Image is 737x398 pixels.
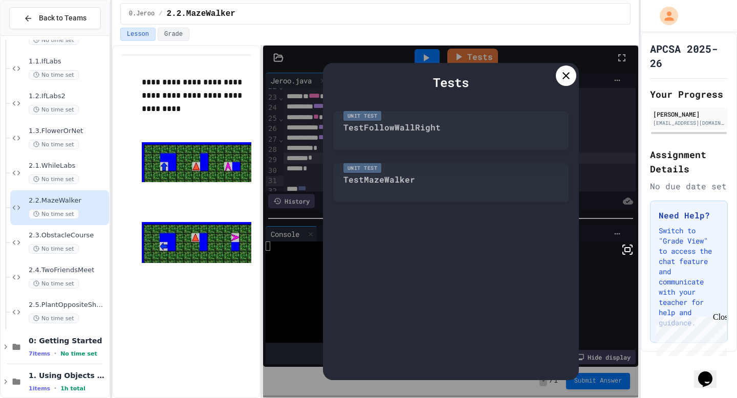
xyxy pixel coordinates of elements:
[60,385,85,392] span: 1h total
[29,105,79,115] span: No time set
[29,231,107,240] span: 2.3.ObstacleCourse
[29,162,107,170] span: 2.1.WhileLabs
[333,73,569,92] div: Tests
[54,349,56,358] span: •
[29,301,107,309] span: 2.5.PlantOppositeShores
[166,8,235,20] span: 2.2.MazeWalker
[29,196,107,205] span: 2.2.MazeWalker
[694,357,727,388] iframe: chat widget
[653,109,725,119] div: [PERSON_NAME]
[649,4,681,28] div: My Account
[29,244,79,254] span: No time set
[39,13,86,24] span: Back to Teams
[29,350,50,357] span: 7 items
[29,371,107,380] span: 1. Using Objects and Methods
[29,140,79,149] span: No time set
[29,127,107,136] span: 1.3.FlowerOrNet
[9,7,101,29] button: Back to Teams
[29,336,107,345] span: 0: Getting Started
[650,180,728,192] div: No due date set
[29,314,79,323] span: No time set
[4,4,71,65] div: Chat with us now!Close
[650,87,728,101] h2: Your Progress
[29,57,107,66] span: 1.1.IfLabs
[29,92,107,101] span: 1.2.IfLabs2
[159,10,162,18] span: /
[29,266,107,275] span: 2.4.TwoFriendsMeet
[650,147,728,176] h2: Assignment Details
[129,10,155,18] span: 0.Jeroo
[29,174,79,184] span: No time set
[659,226,719,328] p: Switch to "Grade View" to access the chat feature and communicate with your teacher for help and ...
[29,385,50,392] span: 1 items
[60,350,97,357] span: No time set
[29,70,79,80] span: No time set
[29,279,79,289] span: No time set
[659,209,719,222] h3: Need Help?
[652,313,727,356] iframe: chat widget
[650,41,728,70] h1: APCSA 2025-26
[29,209,79,219] span: No time set
[54,384,56,392] span: •
[158,28,189,41] button: Grade
[653,119,725,127] div: [EMAIL_ADDRESS][DOMAIN_NAME]
[29,35,79,45] span: No time set
[120,28,156,41] button: Lesson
